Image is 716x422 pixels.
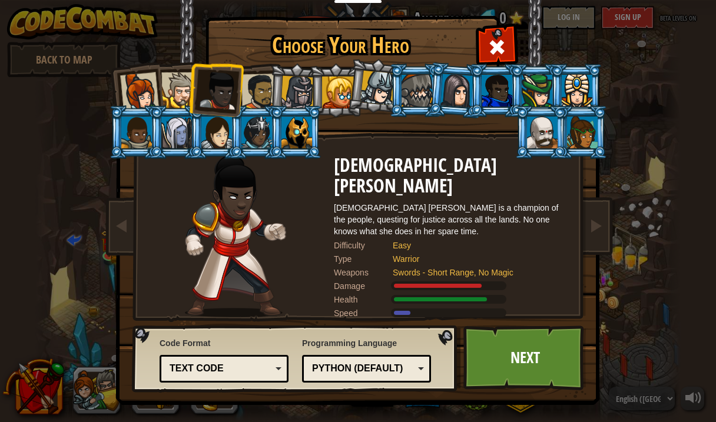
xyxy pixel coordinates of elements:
[555,105,608,159] li: Zana Woodheart
[427,62,484,119] li: Omarn Brewstone
[170,362,271,376] div: Text code
[334,307,569,319] div: Moves at 6 meters per second.
[312,362,414,376] div: Python (Default)
[469,64,522,117] li: Gordon the Stalwart
[229,105,282,159] li: Usara Master Wizard
[208,33,473,58] h1: Choose Your Hero
[228,63,283,118] li: Alejandro the Duelist
[334,294,569,305] div: Gains 140% of listed Warrior armor health.
[334,253,393,265] div: Type
[334,294,393,305] div: Health
[334,240,393,251] div: Difficulty
[149,62,202,115] li: Sir Tharin Thunderfist
[109,105,162,159] li: Arryn Stonewall
[160,337,289,349] span: Code Format
[132,325,460,393] img: language-selector-background.png
[334,155,569,196] h2: [DEMOGRAPHIC_DATA] [PERSON_NAME]
[268,62,324,119] li: Amara Arrowhead
[346,57,405,115] li: Hattori Hanzō
[334,202,569,237] div: [DEMOGRAPHIC_DATA] [PERSON_NAME] is a champion of the people, questing for justice across all the...
[549,64,602,117] li: Pender Spellbane
[334,280,393,292] div: Damage
[393,240,558,251] div: Easy
[393,253,558,265] div: Warrior
[149,105,202,159] li: Nalfar Cryptor
[334,307,393,319] div: Speed
[302,337,431,349] span: Programming Language
[393,267,558,278] div: Swords - Short Range, No Magic
[515,105,568,159] li: Okar Stompfoot
[107,61,164,119] li: Captain Anya Weston
[389,64,442,117] li: Senick Steelclaw
[334,267,393,278] div: Weapons
[309,64,362,117] li: Miss Hushbaum
[185,155,286,317] img: champion-pose.png
[269,105,322,159] li: Ritic the Cold
[187,59,244,117] li: Lady Ida Justheart
[189,105,242,159] li: Illia Shieldsmith
[463,325,586,390] a: Next
[334,280,569,292] div: Deals 120% of listed Warrior weapon damage.
[509,64,562,117] li: Naria of the Leaf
